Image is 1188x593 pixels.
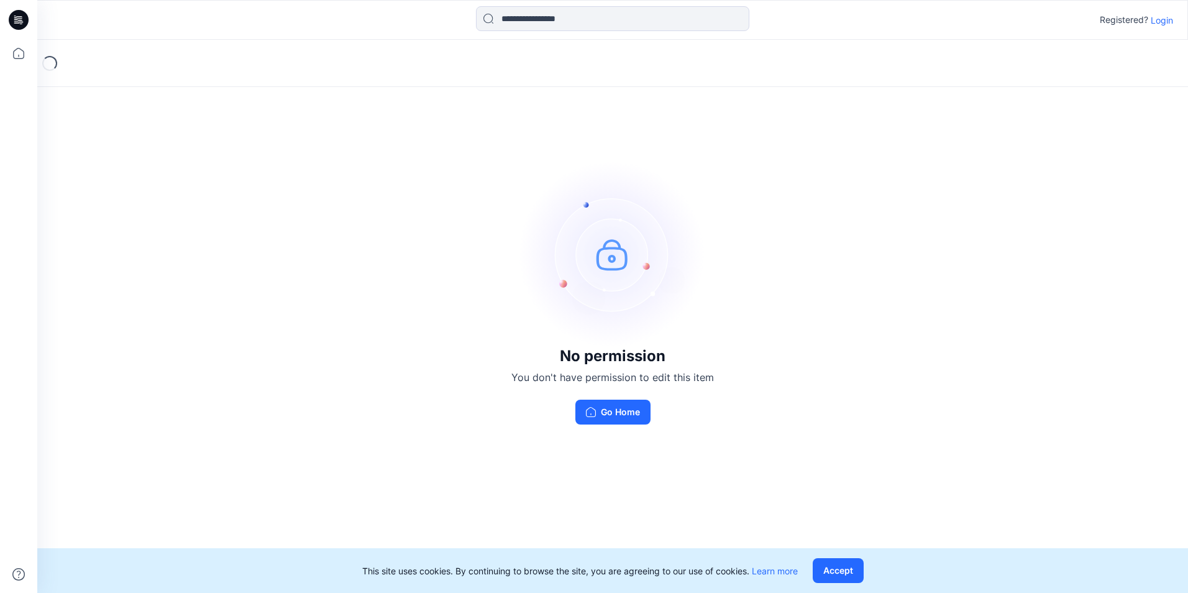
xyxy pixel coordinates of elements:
p: Registered? [1100,12,1148,27]
button: Accept [813,558,864,583]
a: Learn more [752,566,798,576]
p: You don't have permission to edit this item [511,370,714,385]
h3: No permission [511,347,714,365]
img: no-perm.svg [519,161,706,347]
p: Login [1151,14,1173,27]
button: Go Home [575,400,651,425]
p: This site uses cookies. By continuing to browse the site, you are agreeing to our use of cookies. [362,564,798,577]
